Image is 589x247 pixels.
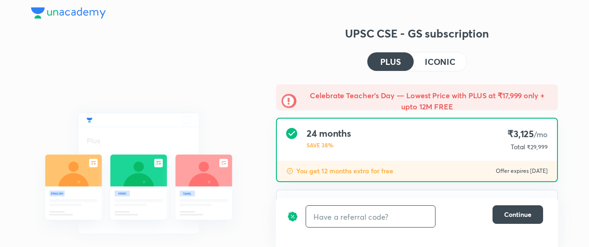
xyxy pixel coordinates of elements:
h4: ICONIC [425,57,455,66]
h4: PLUS [380,57,401,66]
button: ICONIC [414,52,467,71]
span: ₹29,999 [527,144,548,151]
p: Total [511,142,525,152]
p: Offer expires [DATE] [496,167,548,175]
img: discount [287,205,298,228]
span: Continue [504,210,531,219]
h3: UPSC CSE - GS subscription [276,26,558,41]
button: PLUS [367,52,414,71]
img: Company Logo [31,7,106,19]
p: You get 12 months extra for free [296,166,393,176]
h4: 24 months [307,128,351,139]
p: SAVE 38% [307,141,351,149]
input: Have a referral code? [306,206,435,228]
h4: ₹3,125 [507,128,548,140]
img: discount [286,167,294,175]
h5: Celebrate Teacher’s Day — Lowest Price with PLUS at ₹17,999 only + upto 12M FREE [302,90,552,112]
span: /mo [534,129,548,139]
img: - [282,94,296,108]
button: Continue [493,205,543,224]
